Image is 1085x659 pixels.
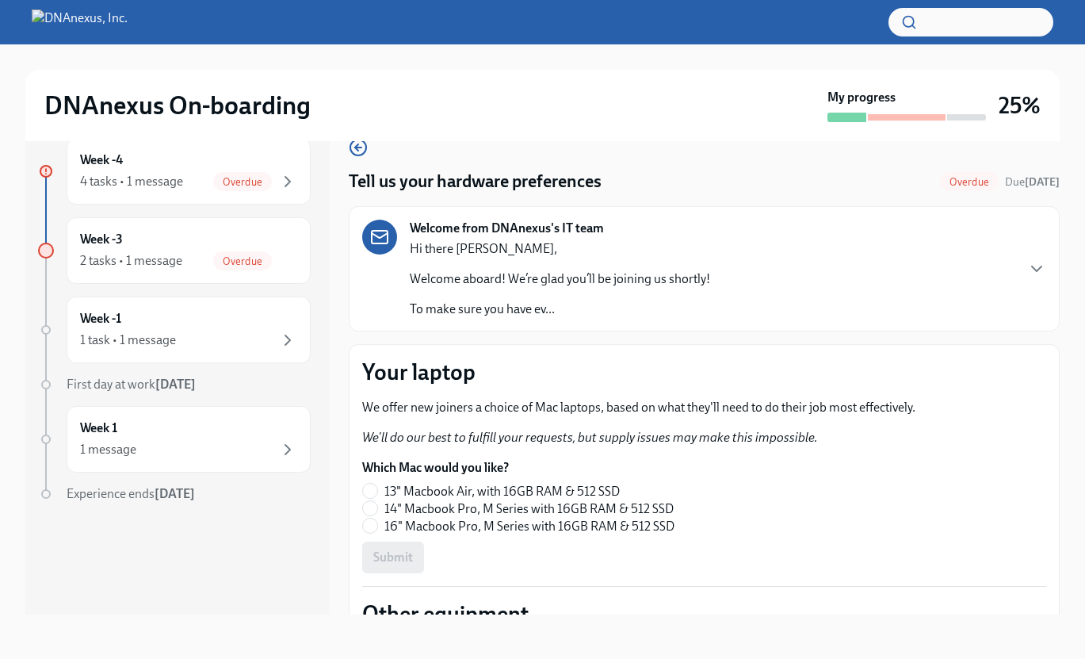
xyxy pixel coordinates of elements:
[384,518,674,535] span: 16" Macbook Pro, M Series with 16GB RAM & 512 SSD
[1005,174,1060,190] span: September 11th, 2025 15:00
[155,486,195,501] strong: [DATE]
[1025,175,1060,189] strong: [DATE]
[80,252,182,270] div: 2 tasks • 1 message
[80,173,183,190] div: 4 tasks • 1 message
[410,240,710,258] p: Hi there [PERSON_NAME],
[1005,175,1060,189] span: Due
[827,89,896,106] strong: My progress
[67,486,195,501] span: Experience ends
[940,176,999,188] span: Overdue
[384,500,674,518] span: 14" Macbook Pro, M Series with 16GB RAM & 512 SSD
[67,377,196,392] span: First day at work
[38,376,311,393] a: First day at work[DATE]
[213,255,272,267] span: Overdue
[38,297,311,363] a: Week -11 task • 1 message
[80,231,123,248] h6: Week -3
[410,301,710,318] p: To make sure you have ev...
[38,406,311,473] a: Week 11 message
[410,220,604,237] strong: Welcome from DNAnexus's IT team
[362,459,687,477] label: Which Mac would you like?
[384,483,620,500] span: 13" Macbook Air, with 16GB RAM & 512 SSD
[38,138,311,205] a: Week -44 tasks • 1 messageOverdue
[80,151,123,169] h6: Week -4
[32,10,128,35] img: DNAnexus, Inc.
[80,441,136,458] div: 1 message
[999,91,1041,120] h3: 25%
[80,331,176,349] div: 1 task • 1 message
[80,420,117,437] h6: Week 1
[38,217,311,284] a: Week -32 tasks • 1 messageOverdue
[362,430,818,445] em: We'll do our best to fulfill your requests, but supply issues may make this impossible.
[349,170,602,193] h4: Tell us your hardware preferences
[155,377,196,392] strong: [DATE]
[362,399,1046,416] p: We offer new joiners a choice of Mac laptops, based on what they'll need to do their job most eff...
[80,310,121,328] h6: Week -1
[362,358,1046,386] p: Your laptop
[362,600,1046,628] p: Other equipment
[44,90,311,121] h2: DNAnexus On-boarding
[213,176,272,188] span: Overdue
[410,270,710,288] p: Welcome aboard! We’re glad you’ll be joining us shortly!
